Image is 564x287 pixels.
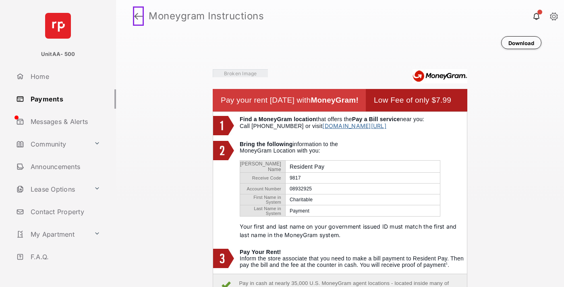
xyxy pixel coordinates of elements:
button: Download [501,36,541,49]
td: information to the MoneyGram Location with you: [240,141,467,245]
b: Pay Your Rent! [240,249,281,255]
b: Pay a Bill service [352,116,400,122]
img: Vaibhav Square [213,69,268,77]
a: [DOMAIN_NAME][URL] [322,122,386,129]
td: that offers the near you: Call [PHONE_NUMBER] or visit [240,116,467,137]
td: Resident Pay [285,161,440,173]
a: Community [13,134,91,154]
td: Low Fee of only $7.99 [374,89,459,111]
strong: Moneygram Instructions [149,11,264,21]
a: Contact Property [13,202,116,221]
img: svg+xml;base64,PHN2ZyB4bWxucz0iaHR0cDovL3d3dy53My5vcmcvMjAwMC9zdmciIHdpZHRoPSI2NCIgaGVpZ2h0PSI2NC... [45,13,71,39]
img: 1 [213,116,234,135]
td: Account Number [240,184,285,194]
img: 2 [213,141,234,160]
a: F.A.Q. [13,247,116,266]
a: Home [13,67,116,86]
sup: 1 [446,262,448,265]
a: Messages & Alerts [13,112,116,131]
p: UnitAA- 500 [41,50,75,58]
a: Payments [13,89,116,109]
a: Announcements [13,157,116,176]
td: Payment [285,205,440,216]
td: First Name in System [240,194,285,205]
td: Inform the store associate that you need to make a bill payment to Resident Pay. Then pay the bil... [240,249,467,270]
td: Charitable [285,194,440,205]
img: 3 [213,249,234,268]
td: Receive Code [240,173,285,184]
td: [PERSON_NAME] Name [240,161,285,173]
p: Your first and last name on your government issued ID must match the first and last name in the M... [240,222,467,239]
td: Pay your rent [DATE] with [221,89,366,111]
b: Find a MoneyGram location [240,116,316,122]
td: Last Name in System [240,205,285,216]
td: 9817 [285,173,440,184]
a: My Apartment [13,225,91,244]
b: MoneyGram! [311,96,359,104]
a: Lease Options [13,180,91,199]
td: 08932925 [285,184,440,194]
img: Moneygram [413,69,467,83]
b: Bring the following [240,141,292,147]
